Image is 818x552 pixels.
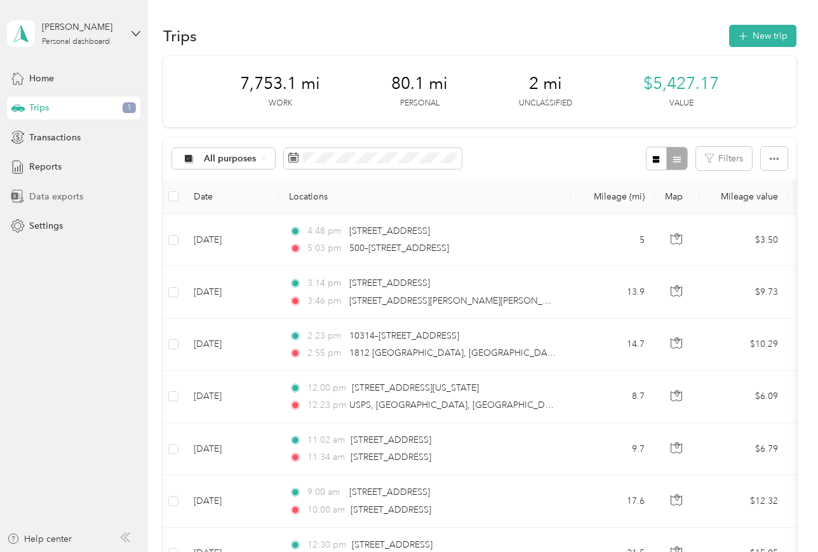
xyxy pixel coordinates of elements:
span: 9:00 am [307,485,344,499]
td: [DATE] [184,214,279,266]
iframe: Everlance-gr Chat Button Frame [747,481,818,552]
span: Settings [29,219,63,232]
span: 2 mi [529,74,562,94]
div: [PERSON_NAME] [42,20,121,34]
span: 11:34 am [307,450,345,464]
span: $5,427.17 [643,74,719,94]
td: $9.73 [699,266,788,318]
span: 2:55 pm [307,346,344,360]
td: 13.9 [571,266,655,318]
td: $3.50 [699,214,788,266]
h1: Trips [163,29,197,43]
span: All purposes [204,154,257,163]
button: New trip [729,25,796,47]
td: [DATE] [184,319,279,371]
span: Reports [29,160,62,173]
span: 10314–[STREET_ADDRESS] [349,330,459,341]
span: 2:23 pm [307,329,344,343]
span: [STREET_ADDRESS] [351,504,431,515]
span: [STREET_ADDRESS] [349,226,430,236]
button: Help center [7,532,72,546]
th: Mileage (mi) [571,179,655,214]
p: Value [669,98,694,109]
span: Trips [29,101,49,114]
span: 500–[STREET_ADDRESS] [349,243,449,253]
span: 12:23 pm [307,398,344,412]
td: $10.29 [699,319,788,371]
span: [STREET_ADDRESS] [349,278,430,288]
span: 5:03 pm [307,241,344,255]
span: 3:46 pm [307,294,344,308]
div: Personal dashboard [42,38,110,46]
span: 7,753.1 mi [240,74,320,94]
span: 4:48 pm [307,224,344,238]
td: 17.6 [571,475,655,527]
span: [STREET_ADDRESS] [349,487,430,497]
span: 1 [123,102,136,114]
td: 9.7 [571,423,655,475]
td: 5 [571,214,655,266]
span: [STREET_ADDRESS] [352,539,432,550]
th: Mileage value [699,179,788,214]
td: 8.7 [571,371,655,423]
td: [DATE] [184,475,279,527]
span: Home [29,72,54,85]
td: [DATE] [184,423,279,475]
span: 80.1 mi [391,74,448,94]
p: Unclassified [519,98,572,109]
span: 12:30 pm [307,538,346,552]
p: Personal [400,98,439,109]
span: 12:00 pm [307,381,346,395]
span: Transactions [29,131,81,144]
span: 10:00 am [307,503,345,517]
span: Data exports [29,190,83,203]
th: Date [184,179,279,214]
span: 11:02 am [307,433,345,447]
span: [STREET_ADDRESS][PERSON_NAME][PERSON_NAME] [349,295,571,306]
p: Work [269,98,292,109]
span: [STREET_ADDRESS][US_STATE] [352,382,479,393]
th: Map [655,179,699,214]
span: [STREET_ADDRESS] [351,434,431,445]
th: Locations [279,179,571,214]
td: [DATE] [184,371,279,423]
td: $12.32 [699,475,788,527]
td: [DATE] [184,266,279,318]
td: 14.7 [571,319,655,371]
span: 1812 [GEOGRAPHIC_DATA], [GEOGRAPHIC_DATA], [GEOGRAPHIC_DATA] [349,347,657,358]
span: 3:14 pm [307,276,344,290]
span: [STREET_ADDRESS] [351,452,431,462]
td: $6.09 [699,371,788,423]
td: $6.79 [699,423,788,475]
button: Filters [696,147,752,170]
